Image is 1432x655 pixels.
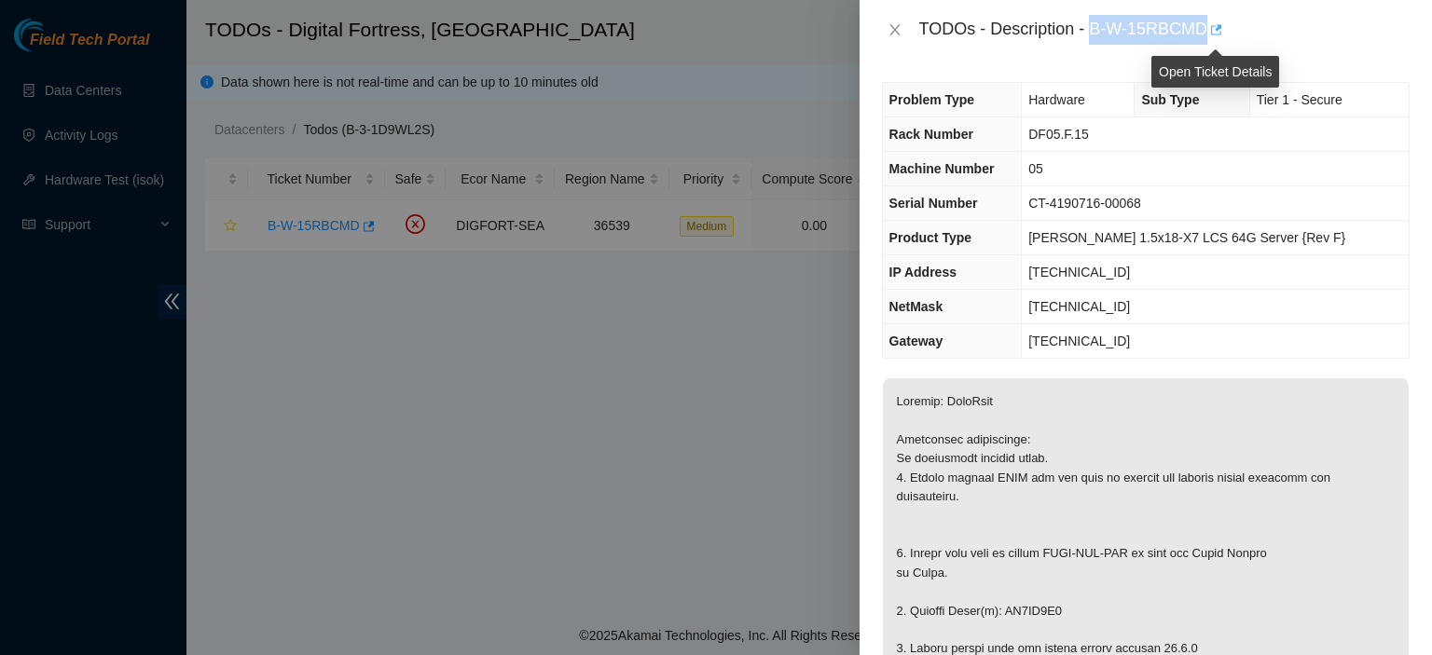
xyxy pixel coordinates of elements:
span: Product Type [889,230,971,245]
span: Problem Type [889,92,975,107]
span: close [888,22,902,37]
span: [TECHNICAL_ID] [1028,299,1130,314]
div: Open Ticket Details [1151,56,1279,88]
span: NetMask [889,299,943,314]
span: Sub Type [1141,92,1199,107]
span: [TECHNICAL_ID] [1028,265,1130,280]
span: Machine Number [889,161,995,176]
span: Gateway [889,334,943,348]
span: CT-4190716-00068 [1028,196,1141,211]
span: [PERSON_NAME] 1.5x18-X7 LCS 64G Server {Rev F} [1028,230,1345,245]
div: TODOs - Description - B-W-15RBCMD [919,15,1410,45]
span: 05 [1028,161,1043,176]
span: IP Address [889,265,957,280]
span: [TECHNICAL_ID] [1028,334,1130,348]
span: Tier 1 - Secure [1257,92,1342,107]
span: Hardware [1028,92,1085,107]
span: Rack Number [889,127,973,142]
button: Close [882,21,908,39]
span: DF05.F.15 [1028,127,1089,142]
span: Serial Number [889,196,978,211]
